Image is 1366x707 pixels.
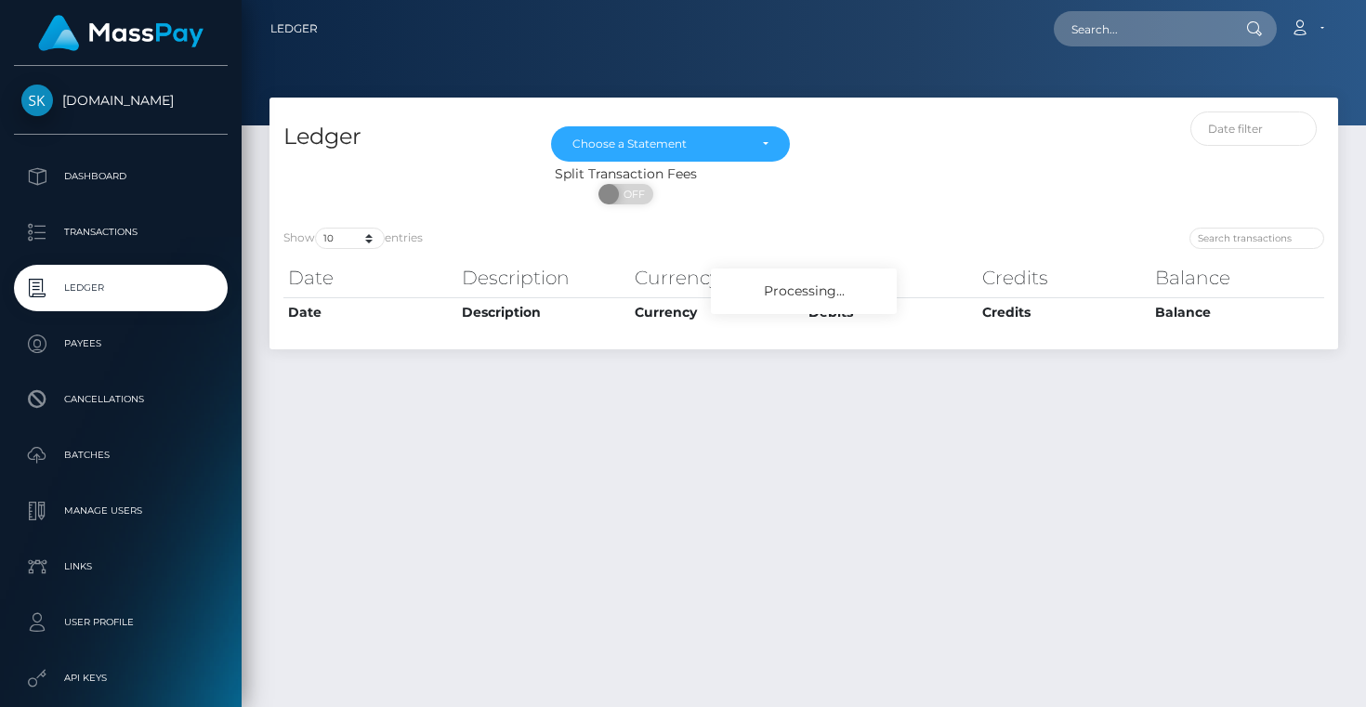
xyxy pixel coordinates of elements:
[21,218,220,246] p: Transactions
[21,85,53,116] img: Skin.Land
[283,121,523,153] h4: Ledger
[283,228,423,249] label: Show entries
[14,153,228,200] a: Dashboard
[21,386,220,413] p: Cancellations
[457,259,631,296] th: Description
[14,599,228,646] a: User Profile
[457,297,631,327] th: Description
[21,330,220,358] p: Payees
[270,9,318,48] a: Ledger
[1054,11,1228,46] input: Search...
[14,543,228,590] a: Links
[14,92,228,109] span: [DOMAIN_NAME]
[14,376,228,423] a: Cancellations
[269,164,982,184] div: Split Transaction Fees
[21,441,220,469] p: Batches
[630,297,804,327] th: Currency
[14,488,228,534] a: Manage Users
[551,126,791,162] button: Choose a Statement
[21,274,220,302] p: Ledger
[21,664,220,692] p: API Keys
[14,655,228,701] a: API Keys
[14,265,228,311] a: Ledger
[1189,228,1324,249] input: Search transactions
[711,268,897,314] div: Processing...
[978,297,1151,327] th: Credits
[14,209,228,255] a: Transactions
[804,259,978,296] th: Debits
[21,163,220,190] p: Dashboard
[21,497,220,525] p: Manage Users
[572,137,748,151] div: Choose a Statement
[609,184,655,204] span: OFF
[315,228,385,249] select: Showentries
[1150,259,1324,296] th: Balance
[283,297,457,327] th: Date
[978,259,1151,296] th: Credits
[14,432,228,478] a: Batches
[38,15,204,51] img: MassPay Logo
[630,259,804,296] th: Currency
[21,609,220,636] p: User Profile
[21,553,220,581] p: Links
[1150,297,1324,327] th: Balance
[1190,111,1317,146] input: Date filter
[283,259,457,296] th: Date
[14,321,228,367] a: Payees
